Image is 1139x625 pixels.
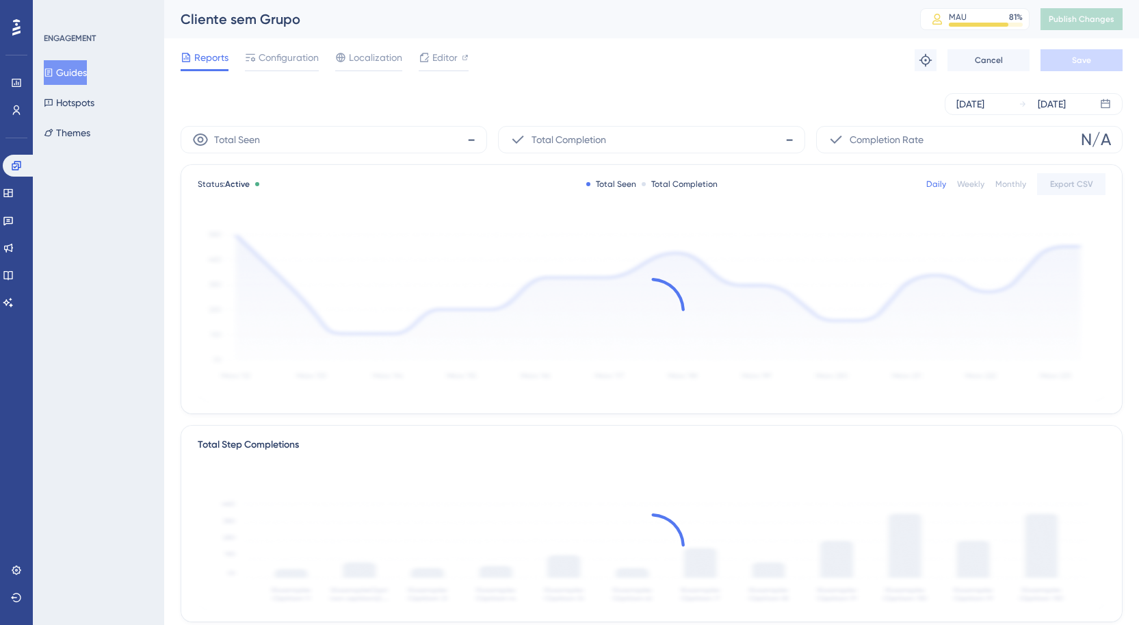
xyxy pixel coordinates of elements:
span: Export CSV [1050,179,1093,190]
button: Hotspots [44,90,94,115]
div: [DATE] [956,96,984,112]
button: Cancel [947,49,1030,71]
span: Total Completion [532,131,606,148]
button: Publish Changes [1040,8,1123,30]
div: ENGAGEMENT [44,33,96,44]
button: Export CSV [1037,173,1105,195]
span: N/A [1081,129,1111,151]
span: Reports [194,49,228,66]
div: Total Completion [642,179,718,190]
span: Active [225,179,250,189]
div: [DATE] [1038,96,1066,112]
div: Cliente sem Grupo [181,10,886,29]
div: Weekly [957,179,984,190]
span: Editor [432,49,458,66]
span: Completion Rate [850,131,924,148]
span: Localization [349,49,402,66]
div: Total Seen [586,179,636,190]
span: Total Seen [214,131,260,148]
span: - [467,129,475,151]
div: 81 % [1009,12,1023,23]
div: Monthly [995,179,1026,190]
span: - [785,129,794,151]
button: Save [1040,49,1123,71]
div: Total Step Completions [198,437,299,453]
span: Status: [198,179,250,190]
button: Themes [44,120,90,145]
span: Publish Changes [1049,14,1114,25]
span: Cancel [975,55,1003,66]
div: Daily [926,179,946,190]
span: Save [1072,55,1091,66]
button: Guides [44,60,87,85]
div: MAU [949,12,967,23]
span: Configuration [259,49,319,66]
